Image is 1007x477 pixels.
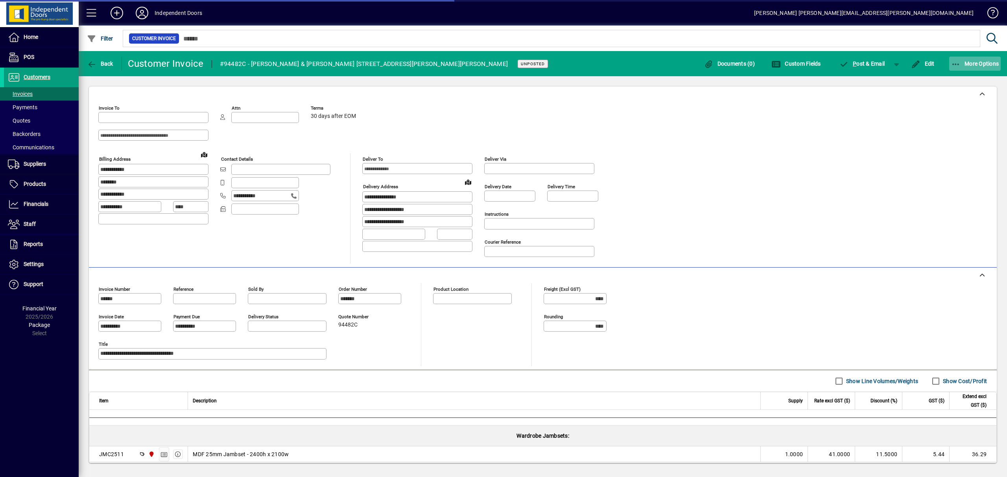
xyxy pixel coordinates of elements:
[4,235,79,254] a: Reports
[24,54,34,60] span: POS
[173,314,200,319] mat-label: Payment due
[85,57,115,71] button: Back
[24,181,46,187] span: Products
[771,61,821,67] span: Custom Fields
[99,314,124,319] mat-label: Invoice date
[4,114,79,127] a: Quotes
[702,57,757,71] button: Documents (0)
[855,446,902,462] td: 11.5000
[544,314,563,319] mat-label: Rounding
[89,426,996,446] div: Wardrobe Jambsets:
[85,31,115,46] button: Filter
[949,57,1001,71] button: More Options
[853,61,856,67] span: P
[769,57,823,71] button: Custom Fields
[338,322,358,328] span: 94482C
[949,446,996,462] td: 36.29
[929,396,944,405] span: GST ($)
[788,396,803,405] span: Supply
[871,396,897,405] span: Discount (%)
[24,281,43,287] span: Support
[4,87,79,101] a: Invoices
[220,58,508,70] div: #94482C - [PERSON_NAME] & [PERSON_NAME] [STREET_ADDRESS][PERSON_NAME][PERSON_NAME]
[99,450,124,458] div: JMC2511
[4,255,79,274] a: Settings
[338,314,385,319] span: Quote number
[173,286,194,292] mat-label: Reference
[462,176,474,188] a: View on map
[22,305,57,312] span: Financial Year
[4,127,79,141] a: Backorders
[485,156,506,162] mat-label: Deliver via
[198,148,210,161] a: View on map
[4,154,79,174] a: Suppliers
[485,184,511,189] mat-label: Delivery date
[544,286,581,292] mat-label: Freight (excl GST)
[814,396,850,405] span: Rate excl GST ($)
[146,450,155,459] span: Christchurch
[24,201,48,207] span: Financials
[29,322,50,328] span: Package
[311,113,356,119] span: 30 days after EOM
[954,392,987,409] span: Extend excl GST ($)
[4,194,79,214] a: Financials
[485,239,521,245] mat-label: Courier Reference
[24,241,43,247] span: Reports
[704,61,755,67] span: Documents (0)
[99,105,120,111] mat-label: Invoice To
[79,57,122,71] app-page-header-button: Back
[363,156,383,162] mat-label: Deliver To
[311,106,358,111] span: Terms
[8,144,54,150] span: Communications
[785,450,803,458] span: 1.0000
[128,57,204,70] div: Customer Invoice
[813,450,850,458] div: 41.0000
[193,450,289,458] span: MDF 25mm Jambset - 2400h x 2100w
[129,6,155,20] button: Profile
[87,61,113,67] span: Back
[8,104,37,110] span: Payments
[99,396,109,405] span: Item
[24,161,46,167] span: Suppliers
[248,314,278,319] mat-label: Delivery status
[339,286,367,292] mat-label: Order number
[433,286,468,292] mat-label: Product location
[4,275,79,294] a: Support
[981,2,997,27] a: Knowledge Base
[521,61,545,66] span: Unposted
[4,101,79,114] a: Payments
[132,35,176,42] span: Customer Invoice
[835,57,889,71] button: Post & Email
[24,74,50,80] span: Customers
[24,34,38,40] span: Home
[4,48,79,67] a: POS
[8,117,30,124] span: Quotes
[4,28,79,47] a: Home
[248,286,264,292] mat-label: Sold by
[754,7,974,19] div: [PERSON_NAME] [PERSON_NAME][EMAIL_ADDRESS][PERSON_NAME][DOMAIN_NAME]
[941,377,987,385] label: Show Cost/Profit
[485,211,509,217] mat-label: Instructions
[951,61,999,67] span: More Options
[99,341,108,347] mat-label: Title
[4,174,79,194] a: Products
[4,141,79,154] a: Communications
[24,221,36,227] span: Staff
[232,105,240,111] mat-label: Attn
[909,57,937,71] button: Edit
[911,61,935,67] span: Edit
[99,286,130,292] mat-label: Invoice number
[104,6,129,20] button: Add
[548,184,575,189] mat-label: Delivery time
[845,377,918,385] label: Show Line Volumes/Weights
[24,261,44,267] span: Settings
[839,61,885,67] span: ost & Email
[8,131,41,137] span: Backorders
[87,35,113,42] span: Filter
[193,396,217,405] span: Description
[155,7,202,19] div: Independent Doors
[902,446,949,462] td: 5.44
[8,91,33,97] span: Invoices
[4,215,79,234] a: Staff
